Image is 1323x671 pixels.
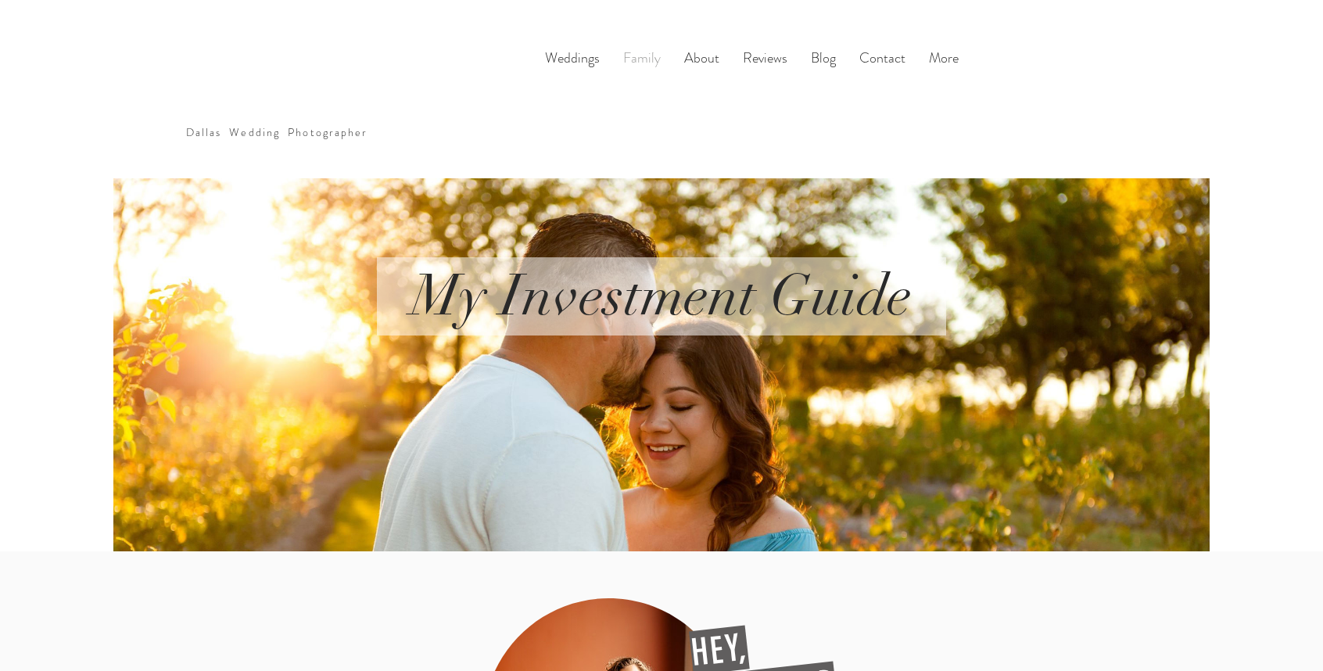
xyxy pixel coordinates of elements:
[537,48,608,68] p: Weddings
[436,48,1067,81] nav: Site
[731,48,799,81] a: Reviews
[186,124,368,140] a: Dallas Wedding Photographer
[799,48,848,81] a: Blog
[676,48,727,68] p: About
[611,48,672,81] a: Family
[113,178,1210,551] img: IMG_2966.jpg
[533,48,611,81] a: Weddings
[848,48,917,81] a: Contact
[852,48,913,68] p: Contact
[615,48,669,68] p: Family
[672,48,731,81] a: About
[803,48,844,68] p: Blog
[921,48,966,68] p: More
[411,260,912,331] span: My Investment Guide
[735,48,795,68] p: Reviews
